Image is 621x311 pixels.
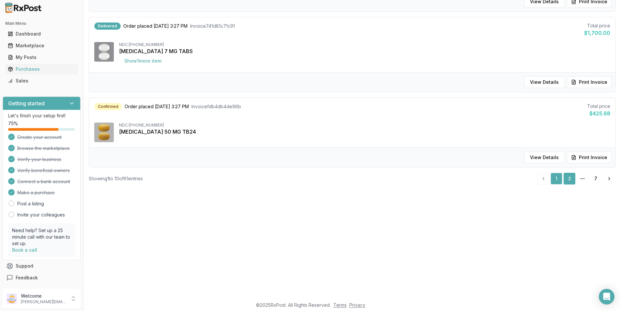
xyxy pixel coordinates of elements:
[599,289,614,304] div: Open Intercom Messenger
[3,3,44,13] img: RxPost Logo
[119,128,610,136] div: [MEDICAL_DATA] 50 MG TB24
[7,293,17,304] img: User avatar
[17,156,61,163] span: Verify your business
[119,123,610,128] div: NDC: [PHONE_NUMBER]
[551,173,562,185] a: 1
[8,54,75,61] div: My Posts
[94,42,114,62] img: Rybelsus 7 MG TABS
[3,52,81,63] button: My Posts
[333,302,347,308] a: Terms
[16,274,38,281] span: Feedback
[119,42,610,47] div: NDC: [PHONE_NUMBER]
[564,173,575,185] a: 2
[12,247,37,253] a: Book a call
[584,29,610,37] div: $1,700.00
[89,175,143,182] div: Showing 1 to 10 of 61 entries
[8,112,75,119] p: Let's finish your setup first!
[94,22,121,30] div: Delivered
[5,21,78,26] h2: Main Menu
[524,152,564,163] button: View Details
[5,75,78,87] a: Sales
[3,76,81,86] button: Sales
[17,167,70,174] span: Verify beneficial owners
[119,55,167,67] button: Show1more item
[590,173,601,185] a: 7
[94,123,114,142] img: Myrbetriq 50 MG TB24
[3,29,81,39] button: Dashboard
[190,23,235,29] span: Invoice 741d81c71c91
[567,76,612,88] button: Print Invoice
[5,63,78,75] a: Purchases
[8,78,75,84] div: Sales
[17,189,55,196] span: Make a purchase
[17,200,44,207] a: Post a listing
[8,99,45,107] h3: Getting started
[94,103,122,110] div: Confirmed
[8,66,75,72] div: Purchases
[538,173,616,185] nav: pagination
[5,52,78,63] a: My Posts
[17,134,62,141] span: Create your account
[17,178,70,185] span: Connect a bank account
[587,110,610,117] div: $425.68
[8,120,18,127] span: 75 %
[584,22,610,29] div: Total price
[3,272,81,284] button: Feedback
[524,76,564,88] button: View Details
[17,145,70,152] span: Browse the marketplace
[21,293,66,299] p: Welcome
[3,40,81,51] button: Marketplace
[21,299,66,304] p: [PERSON_NAME][EMAIL_ADDRESS][DOMAIN_NAME]
[5,28,78,40] a: Dashboard
[587,103,610,110] div: Total price
[119,47,610,55] div: [MEDICAL_DATA] 7 MG TABS
[8,42,75,49] div: Marketplace
[3,260,81,272] button: Support
[349,302,365,308] a: Privacy
[125,103,189,110] span: Order placed [DATE] 3:27 PM
[8,31,75,37] div: Dashboard
[17,212,65,218] a: Invite your colleagues
[567,152,612,163] button: Print Invoice
[123,23,188,29] span: Order placed [DATE] 3:27 PM
[12,227,71,247] p: Need help? Set up a 25 minute call with our team to set up.
[3,64,81,74] button: Purchases
[603,173,616,185] a: Go to next page
[191,103,241,110] span: Invoice fdb4db4de96b
[5,40,78,52] a: Marketplace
